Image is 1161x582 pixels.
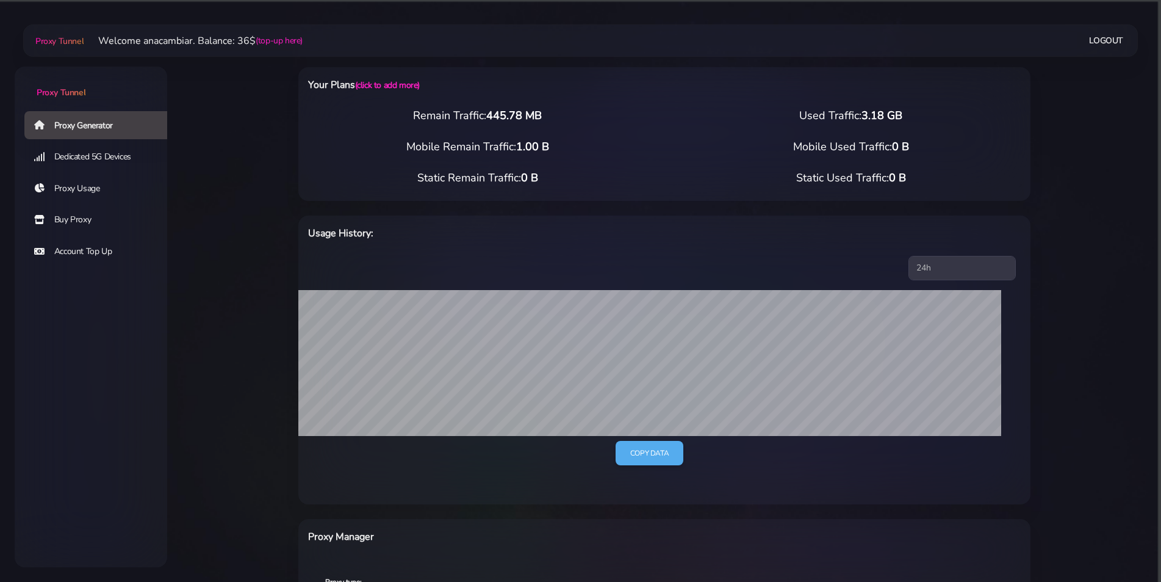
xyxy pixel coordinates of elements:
[24,111,177,139] a: Proxy Generator
[15,67,167,99] a: Proxy Tunnel
[291,107,664,124] div: Remain Traffic:
[1089,29,1123,52] a: Logout
[892,139,909,154] span: 0 B
[1102,523,1146,567] iframe: Webchat Widget
[308,77,717,93] h6: Your Plans
[664,139,1038,155] div: Mobile Used Traffic:
[664,170,1038,186] div: Static Used Traffic:
[24,206,177,234] a: Buy Proxy
[35,35,84,47] span: Proxy Tunnel
[33,31,84,51] a: Proxy Tunnel
[516,139,549,154] span: 1.00 B
[24,238,177,266] a: Account Top Up
[37,87,85,98] span: Proxy Tunnel
[355,79,420,91] a: (click to add more)
[616,441,683,466] a: Copy data
[308,529,717,545] h6: Proxy Manager
[291,170,664,186] div: Static Remain Traffic:
[256,34,303,47] a: (top-up here)
[664,107,1038,124] div: Used Traffic:
[486,108,542,123] span: 445.78 MB
[24,175,177,203] a: Proxy Usage
[861,108,902,123] span: 3.18 GB
[889,170,906,185] span: 0 B
[308,225,717,241] h6: Usage History:
[84,34,303,48] li: Welcome anacambiar. Balance: 36$
[291,139,664,155] div: Mobile Remain Traffic:
[521,170,538,185] span: 0 B
[24,143,177,171] a: Dedicated 5G Devices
